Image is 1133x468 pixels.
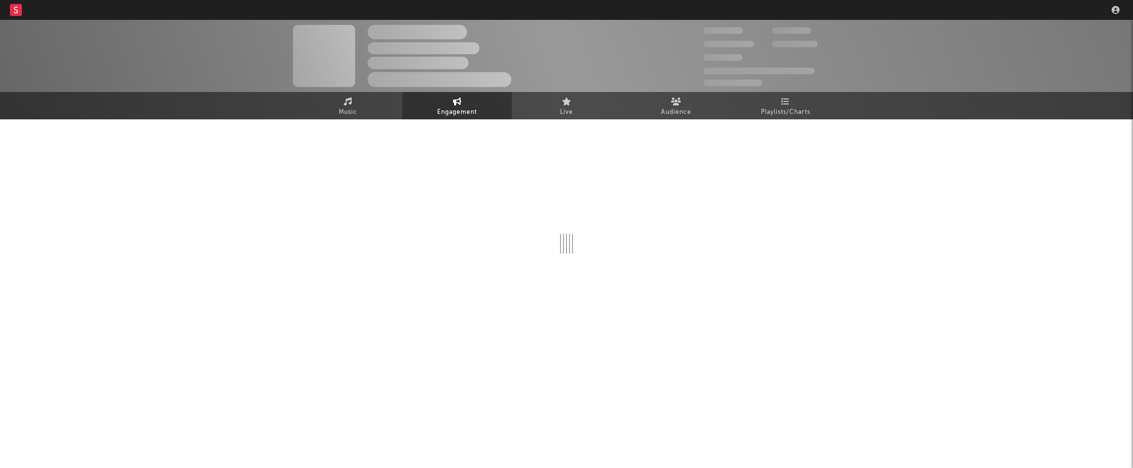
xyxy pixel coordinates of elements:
[772,41,818,47] span: 1,000,000
[703,80,762,86] span: Jump Score: 85.0
[703,27,743,34] span: 300,000
[512,92,621,119] a: Live
[293,92,402,119] a: Music
[731,92,840,119] a: Playlists/Charts
[703,41,754,47] span: 50,000,000
[402,92,512,119] a: Engagement
[761,106,810,118] span: Playlists/Charts
[661,106,691,118] span: Audience
[703,68,815,74] span: 50,000,000 Monthly Listeners
[560,106,573,118] span: Live
[621,92,731,119] a: Audience
[437,106,477,118] span: Engagement
[772,27,811,34] span: 100,000
[339,106,357,118] span: Music
[703,54,743,61] span: 100,000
